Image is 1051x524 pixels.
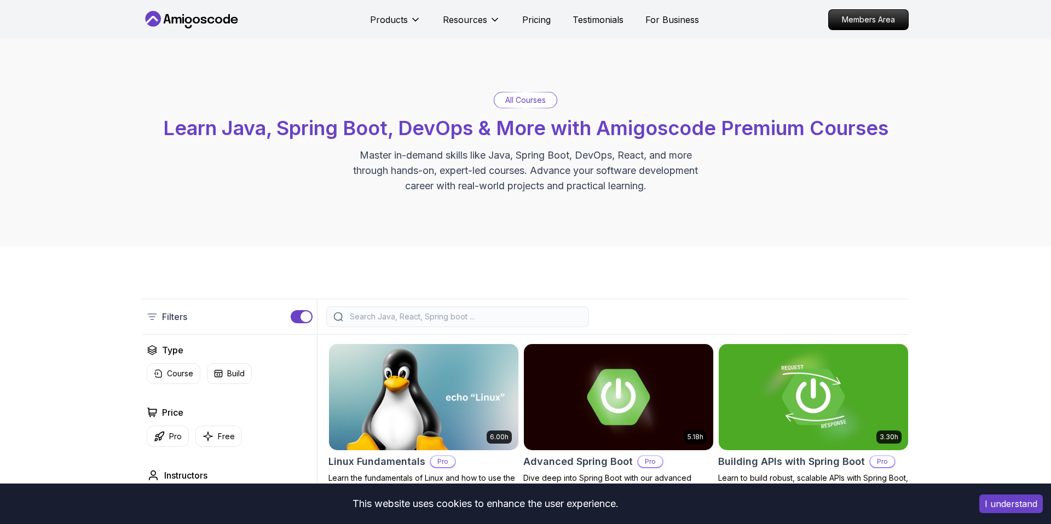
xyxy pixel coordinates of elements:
[490,433,509,441] p: 6.00h
[645,13,699,26] a: For Business
[688,433,703,441] p: 5.18h
[147,363,200,384] button: Course
[207,363,252,384] button: Build
[162,343,183,357] h2: Type
[638,456,662,467] p: Pro
[443,13,500,35] button: Resources
[163,116,888,140] span: Learn Java, Spring Boot, DevOps & More with Amigoscode Premium Courses
[523,454,633,469] h2: Advanced Spring Boot
[370,13,408,26] p: Products
[718,473,909,505] p: Learn to build robust, scalable APIs with Spring Boot, mastering REST principles, JSON handling, ...
[719,344,908,450] img: Building APIs with Spring Boot card
[169,431,182,442] p: Pro
[328,343,519,494] a: Linux Fundamentals card6.00hLinux FundamentalsProLearn the fundamentals of Linux and how to use t...
[370,13,421,35] button: Products
[147,426,189,447] button: Pro
[227,368,245,379] p: Build
[828,9,909,30] a: Members Area
[162,406,183,419] h2: Price
[328,473,519,494] p: Learn the fundamentals of Linux and how to use the command line
[523,473,714,505] p: Dive deep into Spring Boot with our advanced course, designed to take your skills from intermedia...
[870,456,894,467] p: Pro
[329,344,518,450] img: Linux Fundamentals card
[718,454,865,469] h2: Building APIs with Spring Boot
[829,10,908,30] p: Members Area
[8,492,963,516] div: This website uses cookies to enhance the user experience.
[167,368,193,379] p: Course
[431,456,455,467] p: Pro
[162,310,187,323] p: Filters
[522,13,551,26] a: Pricing
[573,13,623,26] a: Testimonials
[443,13,487,26] p: Resources
[164,469,207,482] h2: Instructors
[218,431,235,442] p: Free
[718,343,909,505] a: Building APIs with Spring Boot card3.30hBuilding APIs with Spring BootProLearn to build robust, s...
[880,433,898,441] p: 3.30h
[195,426,242,447] button: Free
[523,343,714,505] a: Advanced Spring Boot card5.18hAdvanced Spring BootProDive deep into Spring Boot with our advanced...
[505,95,546,106] p: All Courses
[328,454,425,469] h2: Linux Fundamentals
[524,344,713,450] img: Advanced Spring Boot card
[342,148,709,194] p: Master in-demand skills like Java, Spring Boot, DevOps, React, and more through hands-on, expert-...
[979,494,1043,513] button: Accept cookies
[348,311,582,322] input: Search Java, React, Spring boot ...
